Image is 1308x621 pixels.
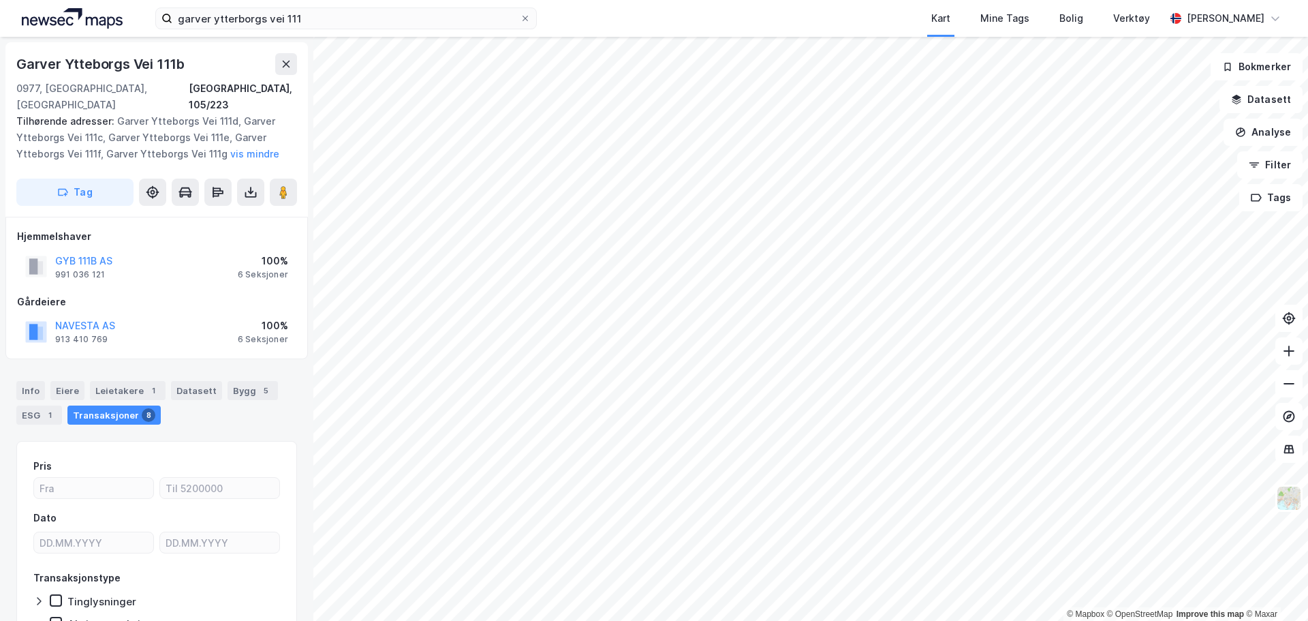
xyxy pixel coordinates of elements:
[17,228,296,245] div: Hjemmelshaver
[67,595,136,608] div: Tinglysninger
[160,532,279,553] input: DD.MM.YYYY
[33,510,57,526] div: Dato
[1239,184,1303,211] button: Tags
[1113,10,1150,27] div: Verktøy
[1177,609,1244,619] a: Improve this map
[16,179,134,206] button: Tag
[238,269,288,280] div: 6 Seksjoner
[22,8,123,29] img: logo.a4113a55bc3d86da70a041830d287a7e.svg
[16,53,187,75] div: Garver Ytteborgs Vei 111b
[55,269,105,280] div: 991 036 121
[16,381,45,400] div: Info
[34,478,153,498] input: Fra
[142,408,155,422] div: 8
[189,80,297,113] div: [GEOGRAPHIC_DATA], 105/223
[1224,119,1303,146] button: Analyse
[16,80,189,113] div: 0977, [GEOGRAPHIC_DATA], [GEOGRAPHIC_DATA]
[1211,53,1303,80] button: Bokmerker
[1219,86,1303,113] button: Datasett
[17,294,296,310] div: Gårdeiere
[1276,485,1302,511] img: Z
[1187,10,1264,27] div: [PERSON_NAME]
[34,532,153,553] input: DD.MM.YYYY
[931,10,950,27] div: Kart
[55,334,108,345] div: 913 410 769
[1237,151,1303,179] button: Filter
[1059,10,1083,27] div: Bolig
[238,318,288,334] div: 100%
[16,406,62,425] div: ESG
[33,458,52,474] div: Pris
[50,381,84,400] div: Eiere
[228,381,278,400] div: Bygg
[238,334,288,345] div: 6 Seksjoner
[33,570,121,586] div: Transaksjonstype
[43,408,57,422] div: 1
[1067,609,1104,619] a: Mapbox
[160,478,279,498] input: Til 5200000
[171,381,222,400] div: Datasett
[1240,556,1308,621] iframe: Chat Widget
[16,115,117,127] span: Tilhørende adresser:
[172,8,520,29] input: Søk på adresse, matrikkel, gårdeiere, leietakere eller personer
[238,253,288,269] div: 100%
[259,384,272,397] div: 5
[1107,609,1173,619] a: OpenStreetMap
[90,381,166,400] div: Leietakere
[67,406,161,425] div: Transaksjoner
[980,10,1029,27] div: Mine Tags
[146,384,160,397] div: 1
[16,113,286,162] div: Garver Ytteborgs Vei 111d, Garver Ytteborgs Vei 111c, Garver Ytteborgs Vei 111e, Garver Ytteborgs...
